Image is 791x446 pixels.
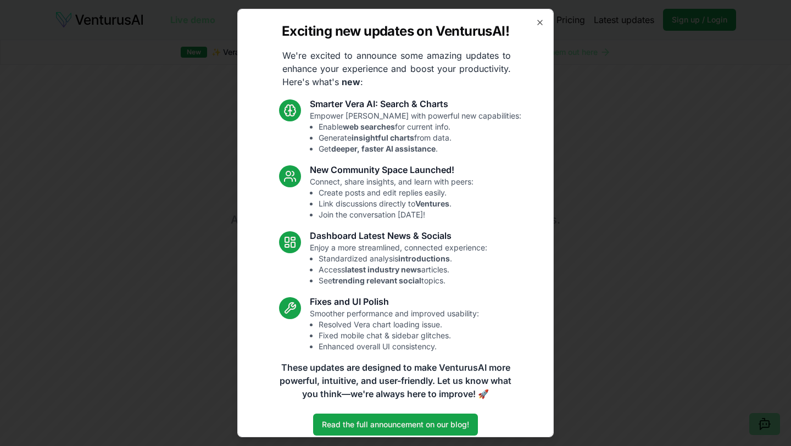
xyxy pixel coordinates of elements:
li: Resolved Vera chart loading issue. [319,319,479,330]
strong: deeper, faster AI assistance [331,144,436,153]
li: Generate from data. [319,132,521,143]
p: Enjoy a more streamlined, connected experience: [310,242,487,286]
h3: New Community Space Launched! [310,163,474,176]
p: Smoother performance and improved usability: [310,308,479,352]
h3: Smarter Vera AI: Search & Charts [310,97,521,110]
strong: new [342,76,360,87]
strong: web searches [343,122,395,131]
p: Empower [PERSON_NAME] with powerful new capabilities: [310,110,521,154]
li: Get . [319,143,521,154]
li: Enable for current info. [319,121,521,132]
li: Create posts and edit replies easily. [319,187,474,198]
strong: Ventures [415,199,449,208]
li: Join the conversation [DATE]! [319,209,474,220]
p: Connect, share insights, and learn with peers: [310,176,474,220]
p: We're excited to announce some amazing updates to enhance your experience and boost your producti... [274,49,520,88]
li: Link discussions directly to . [319,198,474,209]
h3: Dashboard Latest News & Socials [310,229,487,242]
strong: trending relevant social [332,276,421,285]
a: Read the full announcement on our blog! [313,414,478,436]
h3: Fixes and UI Polish [310,295,479,308]
strong: latest industry news [345,265,421,274]
li: See topics. [319,275,487,286]
h2: Exciting new updates on VenturusAI! [282,23,509,40]
li: Standardized analysis . [319,253,487,264]
p: These updates are designed to make VenturusAI more powerful, intuitive, and user-friendly. Let us... [272,361,519,400]
strong: insightful charts [352,133,414,142]
li: Fixed mobile chat & sidebar glitches. [319,330,479,341]
li: Access articles. [319,264,487,275]
li: Enhanced overall UI consistency. [319,341,479,352]
strong: introductions [398,254,450,263]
